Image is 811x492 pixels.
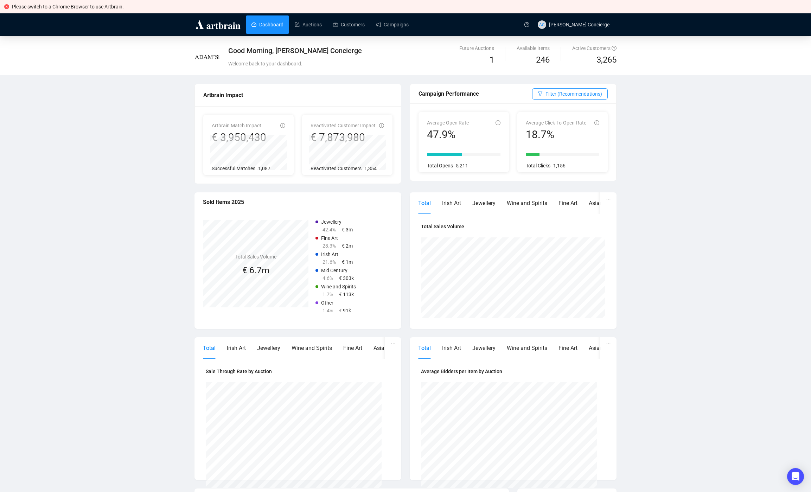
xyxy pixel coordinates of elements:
[212,166,255,171] span: Successful Matches
[545,90,602,98] span: Filter (Recommendations)
[342,243,353,249] span: € 2m
[600,337,617,351] button: ellipsis
[251,15,283,34] a: Dashboard
[549,22,609,27] span: [PERSON_NAME] Concierge
[496,120,500,125] span: info-circle
[203,91,392,100] div: Artbrain Impact
[342,259,353,265] span: € 1m
[323,292,333,297] span: 1.7%
[4,4,9,9] span: close-circle
[311,166,362,171] span: Reactivated Customers
[419,89,532,98] div: Campaign Performance
[421,223,605,230] h4: Total Sales Volume
[212,131,266,144] div: € 3,950,430
[235,253,276,261] h4: Total Sales Volume
[572,45,617,51] span: Active Customers
[258,166,270,171] span: 1,087
[339,292,354,297] span: € 113k
[596,53,617,67] span: 3,265
[339,308,351,313] span: € 91k
[323,227,336,232] span: 42.4%
[203,344,216,352] div: Total
[427,163,453,168] span: Total Opens
[385,337,401,351] button: ellipsis
[228,46,474,56] div: Good Morning, [PERSON_NAME] Concierge
[589,344,611,352] div: Asian Art
[526,128,586,141] div: 18.7%
[524,22,529,27] span: question-circle
[321,251,338,257] span: Irish Art
[376,15,409,34] a: Campaigns
[195,45,219,69] img: 5f7b3e15015672000c94947a.jpg
[442,199,461,207] div: Irish Art
[418,344,431,352] div: Total
[520,13,534,36] a: question-circle
[321,235,338,241] span: Fine Art
[323,259,336,265] span: 21.6%
[292,344,332,352] div: Wine and Spirits
[606,341,611,346] span: ellipsis
[589,199,611,207] div: Asian Art
[558,344,577,352] div: Fine Art
[612,46,617,51] span: question-circle
[364,166,377,171] span: 1,354
[257,344,280,352] div: Jewellery
[526,163,550,168] span: Total Clicks
[203,198,393,206] div: Sold Items 2025
[490,55,494,65] span: 1
[228,60,474,68] div: Welcome back to your dashboard.
[442,344,461,352] div: Irish Art
[343,344,362,352] div: Fine Art
[427,128,469,141] div: 47.9%
[321,284,356,289] span: Wine and Spirits
[507,199,547,207] div: Wine and Spirits
[323,243,336,249] span: 28.3%
[507,344,547,352] div: Wine and Spirits
[600,192,617,206] button: ellipsis
[321,219,341,225] span: Jewellery
[194,19,242,30] img: logo
[321,268,347,273] span: Mid Century
[323,308,333,313] span: 1.4%
[333,15,365,34] a: Customers
[418,199,431,207] div: Total
[532,88,608,100] button: Filter (Recommendations)
[538,91,543,96] span: filter
[539,21,544,28] span: AC
[558,199,577,207] div: Fine Art
[280,123,285,128] span: info-circle
[339,275,354,281] span: € 303k
[427,120,469,126] span: Average Open Rate
[391,341,396,346] span: ellipsis
[456,163,468,168] span: 5,211
[373,344,396,352] div: Asian Art
[594,120,599,125] span: info-circle
[517,44,550,52] div: Available Items
[206,368,390,375] h4: Sale Through Rate by Auction
[321,300,333,306] span: Other
[421,368,605,375] h4: Average Bidders per Item by Auction
[459,44,494,52] div: Future Auctions
[553,163,566,168] span: 1,156
[472,199,496,207] div: Jewellery
[295,15,322,34] a: Auctions
[472,344,496,352] div: Jewellery
[536,55,550,65] span: 246
[342,227,353,232] span: € 3m
[242,265,269,275] span: € 6.7m
[526,120,586,126] span: Average Click-To-Open-Rate
[12,3,807,11] div: Please switch to a Chrome Browser to use Artbrain.
[787,468,804,485] div: Open Intercom Messenger
[311,131,376,144] div: € 7,873,980
[212,123,261,128] span: Artbrain Match Impact
[323,275,333,281] span: 4.6%
[379,123,384,128] span: info-circle
[227,344,246,352] div: Irish Art
[606,197,611,202] span: ellipsis
[311,123,376,128] span: Reactivated Customer Impact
